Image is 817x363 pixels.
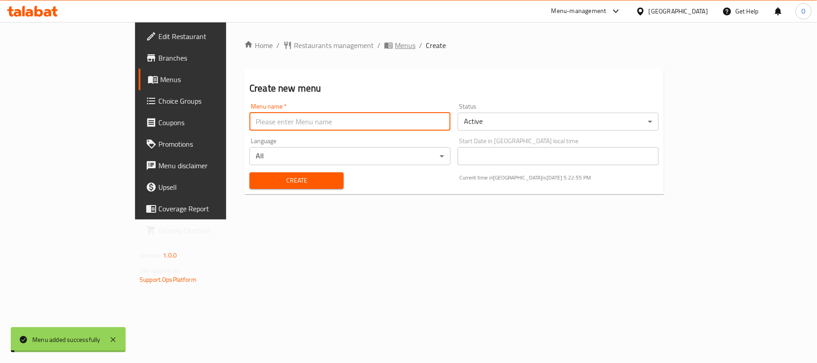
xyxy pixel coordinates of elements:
[276,40,280,51] li: /
[139,47,271,69] a: Branches
[158,52,264,63] span: Branches
[158,96,264,106] span: Choice Groups
[139,133,271,155] a: Promotions
[551,6,607,17] div: Menu-management
[158,160,264,171] span: Menu disclaimer
[139,219,271,241] a: Grocery Checklist
[160,74,264,85] span: Menus
[377,40,380,51] li: /
[294,40,374,51] span: Restaurants management
[139,26,271,47] a: Edit Restaurant
[139,176,271,198] a: Upsell
[158,225,264,236] span: Grocery Checklist
[139,155,271,176] a: Menu disclaimer
[649,6,708,16] div: [GEOGRAPHIC_DATA]
[384,40,415,51] a: Menus
[801,6,805,16] span: O
[249,82,659,95] h2: Create new menu
[32,335,100,345] div: Menu added successfully
[419,40,422,51] li: /
[140,265,181,276] span: Get support on:
[249,113,450,131] input: Please enter Menu name
[395,40,415,51] span: Menus
[283,40,374,51] a: Restaurants management
[158,31,264,42] span: Edit Restaurant
[426,40,446,51] span: Create
[139,90,271,112] a: Choice Groups
[139,69,271,90] a: Menus
[140,274,197,285] a: Support.OpsPlatform
[158,203,264,214] span: Coverage Report
[459,174,659,182] p: Current time in [GEOGRAPHIC_DATA] is [DATE] 5:22:55 PM
[244,40,664,51] nav: breadcrumb
[249,147,450,165] div: All
[158,139,264,149] span: Promotions
[458,113,659,131] div: Active
[249,172,344,189] button: Create
[140,249,162,261] span: Version:
[257,175,336,186] span: Create
[158,182,264,192] span: Upsell
[139,198,271,219] a: Coverage Report
[158,117,264,128] span: Coupons
[163,249,177,261] span: 1.0.0
[139,112,271,133] a: Coupons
